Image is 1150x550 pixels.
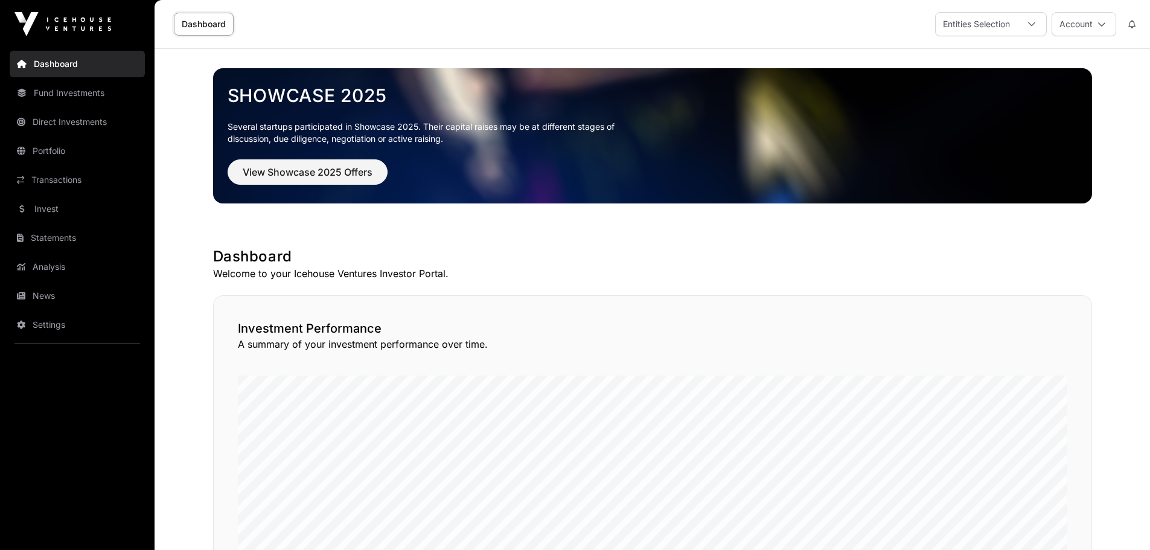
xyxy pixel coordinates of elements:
button: View Showcase 2025 Offers [228,159,388,185]
a: Transactions [10,167,145,193]
a: Dashboard [174,13,234,36]
h2: Investment Performance [238,320,1067,337]
iframe: Chat Widget [1090,492,1150,550]
a: Statements [10,225,145,251]
a: Dashboard [10,51,145,77]
h1: Dashboard [213,247,1092,266]
a: Showcase 2025 [228,85,1078,106]
a: Settings [10,312,145,338]
button: Account [1052,12,1116,36]
p: A summary of your investment performance over time. [238,337,1067,351]
a: Fund Investments [10,80,145,106]
div: Entities Selection [936,13,1017,36]
a: Invest [10,196,145,222]
a: News [10,283,145,309]
a: Direct Investments [10,109,145,135]
img: Showcase 2025 [213,68,1092,203]
a: Portfolio [10,138,145,164]
span: View Showcase 2025 Offers [243,165,372,179]
a: View Showcase 2025 Offers [228,171,388,184]
p: Welcome to your Icehouse Ventures Investor Portal. [213,266,1092,281]
img: Icehouse Ventures Logo [14,12,111,36]
a: Analysis [10,254,145,280]
p: Several startups participated in Showcase 2025. Their capital raises may be at different stages o... [228,121,633,145]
